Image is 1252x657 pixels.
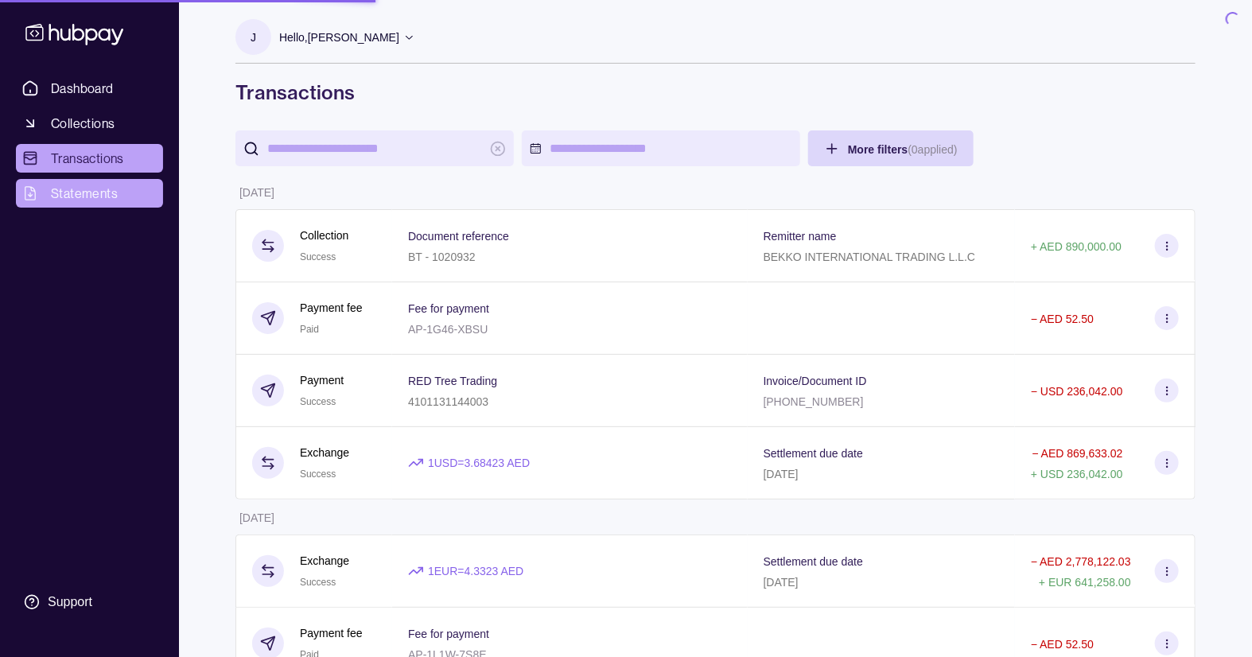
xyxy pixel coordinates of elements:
span: Success [300,251,336,262]
a: Collections [16,109,163,138]
p: AP-1G46-XBSU [408,323,488,336]
p: − AED 869,633.02 [1032,447,1123,460]
p: Exchange [300,552,349,570]
p: J [251,29,256,46]
h1: Transactions [235,80,1196,105]
p: Settlement due date [764,447,863,460]
p: Payment fee [300,299,363,317]
a: Dashboard [16,74,163,103]
p: Remitter name [764,230,837,243]
p: [DATE] [239,511,274,524]
p: + AED 890,000.00 [1031,240,1122,253]
span: Success [300,468,336,480]
span: Dashboard [51,79,114,98]
p: RED Tree Trading [408,375,497,387]
p: + USD 236,042.00 [1031,468,1123,480]
p: Fee for payment [408,628,489,640]
input: search [267,130,482,166]
p: Document reference [408,230,509,243]
p: ( 0 applied) [908,143,957,156]
p: Fee for payment [408,302,489,315]
p: − USD 236,042.00 [1031,385,1123,398]
span: Success [300,577,336,588]
p: Invoice/Document ID [764,375,867,387]
span: Transactions [51,149,124,168]
p: + EUR 641,258.00 [1039,576,1131,589]
p: 1 EUR = 4.3323 AED [428,562,523,580]
span: Success [300,396,336,407]
p: [PHONE_NUMBER] [764,395,864,408]
div: Support [48,593,92,611]
p: Hello, [PERSON_NAME] [279,29,399,46]
p: − AED 2,778,122.03 [1031,555,1131,568]
p: 1 USD = 3.68423 AED [428,454,530,472]
p: [DATE] [764,576,799,589]
p: [DATE] [764,468,799,480]
p: 4101131144003 [408,395,488,408]
span: Paid [300,324,319,335]
button: More filters(0applied) [808,130,974,166]
p: Payment [300,371,344,389]
p: − AED 52.50 [1031,638,1094,651]
span: More filters [848,143,958,156]
p: Payment fee [300,624,363,642]
a: Support [16,585,163,619]
a: Statements [16,179,163,208]
p: Exchange [300,444,349,461]
a: Transactions [16,144,163,173]
p: − AED 52.50 [1031,313,1094,325]
span: Statements [51,184,118,203]
p: Settlement due date [764,555,863,568]
p: [DATE] [239,186,274,199]
span: Collections [51,114,115,133]
p: BEKKO INTERNATIONAL TRADING L.L.C [764,251,976,263]
p: BT - 1020932 [408,251,476,263]
p: Collection [300,227,348,244]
